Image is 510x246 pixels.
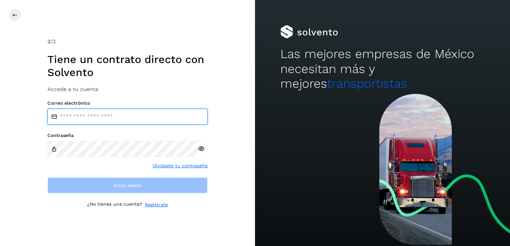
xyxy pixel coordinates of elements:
span: Inicia sesión [113,183,142,188]
label: Contraseña [47,133,208,138]
a: Regístrate [145,201,168,208]
a: Olvidaste tu contraseña [153,162,208,169]
span: transportistas [327,76,407,91]
h1: Tiene un contrato directo con Solvento [47,53,208,79]
h3: Accede a tu cuenta [47,86,208,92]
h2: Las mejores empresas de México necesitan más y mejores [280,47,484,91]
span: 2 [47,38,50,45]
p: ¿No tienes una cuenta? [87,201,142,208]
div: /2 [47,38,208,46]
button: Inicia sesión [47,177,208,193]
label: Correo electrónico [47,100,208,106]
